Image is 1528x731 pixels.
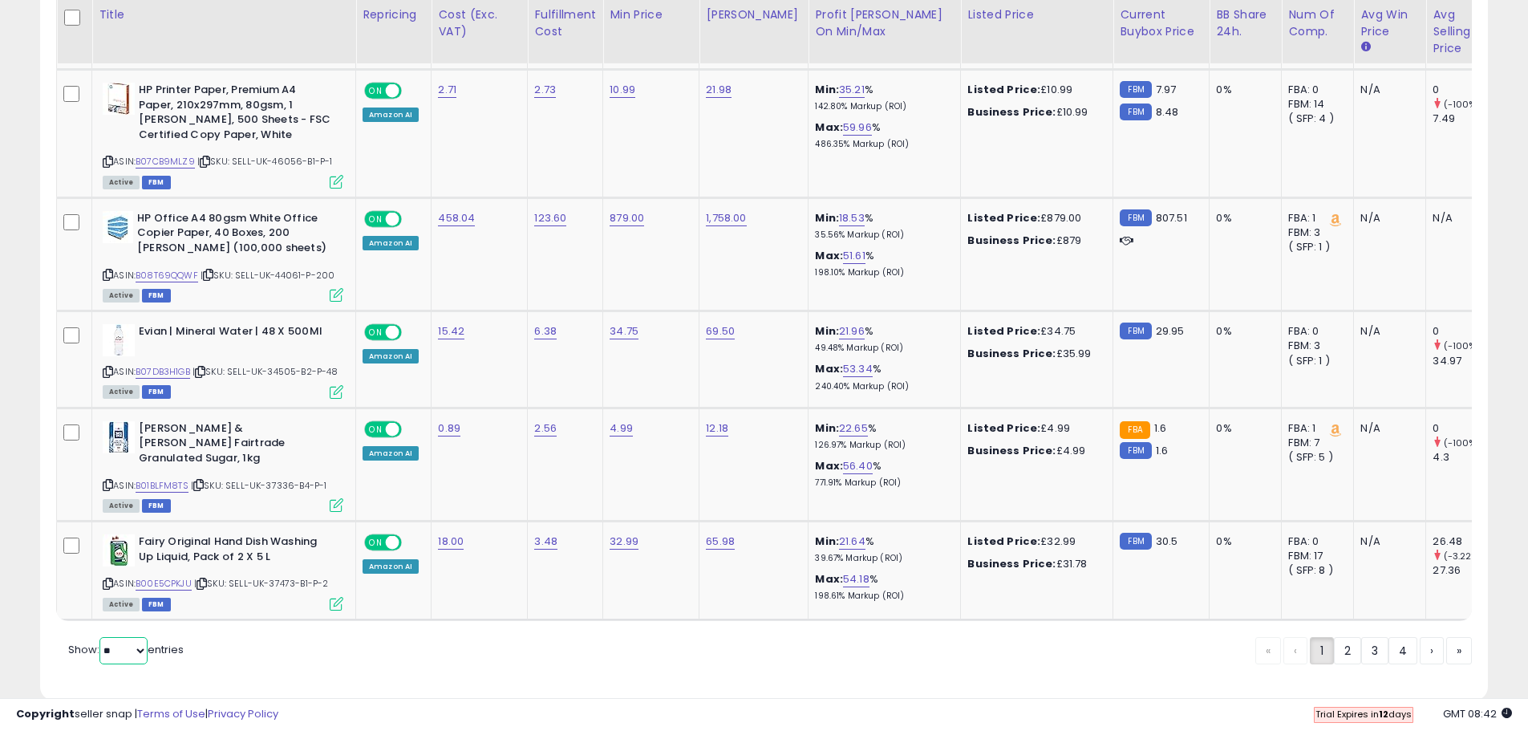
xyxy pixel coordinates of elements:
[1120,533,1151,550] small: FBM
[967,82,1040,97] b: Listed Price:
[967,6,1106,23] div: Listed Price
[1288,240,1341,254] div: ( SFP: 1 )
[815,361,843,376] b: Max:
[815,324,948,354] div: %
[843,248,865,264] a: 51.61
[1288,324,1341,339] div: FBA: 0
[1444,98,1481,111] small: (-100%)
[815,572,948,602] div: %
[815,534,948,564] div: %
[438,82,456,98] a: 2.71
[839,323,865,339] a: 21.96
[1154,420,1166,436] span: 1.6
[1216,421,1269,436] div: 0%
[839,534,865,550] a: 21.64
[1288,225,1341,240] div: FBM: 3
[815,420,839,436] b: Min:
[1433,211,1485,225] div: N/A
[967,534,1100,549] div: £32.99
[967,324,1100,339] div: £34.75
[103,534,343,609] div: ASIN:
[815,211,948,241] div: %
[103,289,140,303] span: All listings currently available for purchase on Amazon
[1120,323,1151,339] small: FBM
[610,323,638,339] a: 34.75
[1216,324,1269,339] div: 0%
[610,6,692,23] div: Min Price
[366,212,386,225] span: ON
[103,534,135,567] img: 414ff3dcvZL._SL40_.jpg
[1315,708,1412,721] span: Trial Expires in days
[843,458,873,474] a: 56.40
[1156,210,1187,225] span: 807.51
[1288,83,1341,97] div: FBA: 0
[815,83,948,112] div: %
[1120,6,1202,40] div: Current Buybox Price
[815,248,843,263] b: Max:
[399,212,425,225] span: OFF
[1360,83,1413,97] div: N/A
[136,155,195,169] a: B07CB9MLZ9
[843,571,869,587] a: 54.18
[103,421,343,510] div: ASIN:
[534,534,557,550] a: 3.48
[1216,534,1269,549] div: 0%
[1433,563,1498,578] div: 27.36
[208,706,278,721] a: Privacy Policy
[1288,339,1341,353] div: FBM: 3
[534,6,596,40] div: Fulfillment Cost
[1444,339,1481,352] small: (-100%)
[136,365,190,379] a: B07DB3H1GB
[103,83,135,115] img: 41HMR65mWhL._SL40_.jpg
[1433,534,1498,549] div: 26.48
[366,84,386,98] span: ON
[1120,421,1149,439] small: FBA
[967,234,1100,248] div: £879
[967,421,1100,436] div: £4.99
[1433,83,1498,97] div: 0
[136,269,198,282] a: B08T69QQWF
[363,349,419,363] div: Amazon AI
[142,385,171,399] span: FBM
[534,323,557,339] a: 6.38
[191,479,327,492] span: | SKU: SELL-UK-37336-B4-P-1
[68,642,184,657] span: Show: entries
[1156,82,1177,97] span: 7.97
[1156,534,1178,549] span: 30.5
[142,289,171,303] span: FBM
[137,706,205,721] a: Terms of Use
[1433,421,1498,436] div: 0
[706,82,732,98] a: 21.98
[139,83,334,146] b: HP Printer Paper, Premium A4 Paper, 210x297mm, 80gsm, 1 [PERSON_NAME], 500 Sheets - FSC Certified...
[1216,211,1269,225] div: 0%
[1288,436,1341,450] div: FBM: 7
[142,598,171,611] span: FBM
[1360,324,1413,339] div: N/A
[363,108,419,122] div: Amazon AI
[815,210,839,225] b: Min:
[103,211,343,300] div: ASIN:
[366,422,386,436] span: ON
[967,420,1040,436] b: Listed Price:
[139,324,334,343] b: Evian | Mineral Water | 48 X 500Ml
[839,210,865,226] a: 18.53
[193,365,338,378] span: | SKU: SELL-UK-34505-B2-P-48
[103,324,135,356] img: 31eqxq04gLL._SL40_.jpg
[1288,97,1341,112] div: FBM: 14
[967,83,1100,97] div: £10.99
[815,249,948,278] div: %
[1360,6,1419,40] div: Avg Win Price
[363,446,419,461] div: Amazon AI
[967,443,1056,458] b: Business Price:
[815,571,843,587] b: Max:
[967,556,1056,571] b: Business Price:
[1120,209,1151,226] small: FBM
[843,120,872,136] a: 59.96
[967,346,1056,361] b: Business Price:
[399,326,425,339] span: OFF
[1361,637,1388,664] a: 3
[103,421,135,453] img: 41GtlpibS+L._SL40_.jpg
[1288,112,1341,126] div: ( SFP: 4 )
[815,82,839,97] b: Min:
[1288,534,1341,549] div: FBA: 0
